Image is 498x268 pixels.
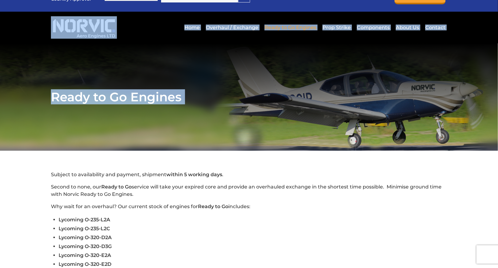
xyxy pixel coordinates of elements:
span: Lycoming O-320-D3G [59,243,112,249]
img: Norvic Aero Engines logo [51,16,117,39]
span: Lycoming O-320-E2D [59,261,111,267]
a: About Us [394,20,421,35]
p: Subject to availability and payment, shipment . [51,171,447,178]
span: Lycoming O-320-E2A [59,252,111,258]
h1: Ready to Go Engines [51,89,447,104]
strong: Ready to Go [198,204,228,209]
a: Components [355,20,391,35]
a: Overhaul / Exchange [204,20,260,35]
a: Prop Strike [321,20,352,35]
strong: Ready to Go [101,184,132,190]
a: Ready to Go Engines [263,20,318,35]
span: Lycoming O-235-L2A [59,217,110,223]
span: Lycoming O-235-L2C [59,226,110,231]
strong: within 5 working days [166,172,222,177]
a: Home [183,20,201,35]
a: Contact [424,20,446,35]
p: Second to none, our service will take your expired core and provide an overhauled exchange in the... [51,183,447,198]
p: Why wait for an overhaul? Our current stock of engines for includes: [51,203,447,210]
span: Lycoming O-320-D2A [59,235,112,240]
